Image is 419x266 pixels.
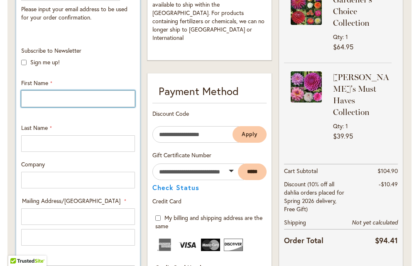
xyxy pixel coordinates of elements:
[242,131,257,138] span: Apply
[224,239,243,251] img: Discover
[352,219,398,226] span: Not yet calculated
[333,122,343,130] span: Qty
[284,234,323,246] strong: Order Total
[21,254,41,262] span: Country
[284,164,346,178] th: Cart Subtotal
[21,79,48,87] span: First Name
[152,151,211,159] span: Gift Certificate Number
[30,58,60,66] label: Sign me up!
[333,33,343,41] span: Qty
[22,197,120,205] span: Mailing Address/[GEOGRAPHIC_DATA]
[345,33,348,41] span: 1
[291,71,322,102] img: Heather's Must Haves Collection
[155,239,174,251] img: American Express
[155,214,262,230] span: My billing and shipping address are the same
[152,197,181,205] span: Credit Card
[152,184,199,191] button: Check Status
[6,237,29,260] iframe: Launch Accessibility Center
[21,160,45,168] span: Company
[21,5,127,21] span: Please input your email address to be used for your order confirmation.
[345,122,348,130] span: 1
[333,42,353,51] span: $64.95
[379,180,398,188] span: -$10.49
[152,110,189,117] span: Discount Code
[201,239,220,251] img: MasterCard
[377,167,398,175] span: $104.90
[21,46,81,54] span: Subscribe to Newsletter
[152,83,266,103] div: Payment Method
[233,126,267,143] button: Apply
[178,239,197,251] img: Visa
[333,132,353,140] span: $39.95
[333,71,390,118] strong: [PERSON_NAME]'s Must Haves Collection
[21,124,48,132] span: Last Name
[284,218,306,226] span: Shipping
[375,235,398,245] span: $94.41
[284,180,344,213] span: Discount (10% off all dahlia orders placed for Spring 2026 delivery, Free Gift)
